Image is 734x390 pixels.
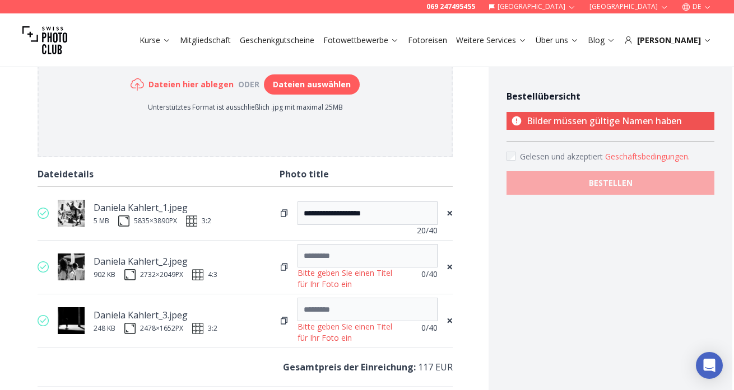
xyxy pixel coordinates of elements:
[507,152,515,161] input: Accept terms
[38,208,49,219] img: valid
[208,324,217,333] span: 3:2
[38,261,49,272] img: valid
[124,323,136,334] img: size
[140,270,183,279] div: 2732 × 2049 PX
[94,217,109,225] div: 5 MB
[323,35,399,46] a: Fotowettbewerbe
[38,166,280,182] div: Dateidetails
[403,32,452,48] button: Fotoreisen
[588,35,615,46] a: Blog
[264,74,360,95] button: Dateien auswählen
[298,321,403,344] div: Bitte geben Sie einen Titel für Ihr Foto ein
[135,32,175,48] button: Kurse
[507,90,714,103] h4: Bestellübersicht
[319,32,403,48] button: Fotowettbewerbe
[240,35,314,46] a: Geschenkgutscheine
[280,166,453,182] div: Photo title
[124,269,136,280] img: size
[417,225,438,236] span: 20 /40
[507,112,714,130] p: Bilder müssen gültige Namen haben
[118,215,129,227] img: size
[94,324,115,333] div: 248 KB
[408,35,447,46] a: Fotoreisen
[131,103,360,112] p: Unterstütztes Format ist ausschließlich .jpg mit maximal 25MB
[605,151,690,162] button: Accept termsGelesen und akzeptiert
[94,270,115,279] div: 902 KB
[452,32,531,48] button: Weitere Services
[447,313,453,328] span: ×
[531,32,583,48] button: Über uns
[140,35,171,46] a: Kurse
[148,79,234,90] h6: Dateien hier ablegen
[38,315,49,326] img: valid
[180,35,231,46] a: Mitgliedschaft
[208,270,217,279] span: 4:3
[192,323,203,334] img: ratio
[421,269,438,280] span: 0 /40
[426,2,475,11] a: 069 247495455
[58,307,85,334] img: thumb
[583,32,620,48] button: Blog
[589,177,633,189] b: BESTELLEN
[536,35,579,46] a: Über uns
[175,32,235,48] button: Mitgliedschaft
[298,267,403,290] div: Bitte geben Sie einen Titel für Ihr Foto ein
[94,307,217,323] div: Daniela Kahlert_3.jpeg
[134,217,177,225] div: 5835 × 3890 PX
[202,217,211,225] span: 3:2
[186,215,197,227] img: ratio
[94,200,211,215] div: Daniela Kahlert_1.jpeg
[456,35,527,46] a: Weitere Services
[58,200,85,227] img: thumb
[696,352,723,379] div: Open Intercom Messenger
[283,361,416,373] b: Gesamtpreis der Einreichung :
[140,324,183,333] div: 2478 × 1652 PX
[192,269,203,280] img: ratio
[447,259,453,275] span: ×
[38,359,453,375] p: 117 EUR
[520,151,605,162] span: Gelesen und akzeptiert
[234,79,264,90] div: oder
[94,253,217,269] div: Daniela Kahlert_2.jpeg
[447,205,453,221] span: ×
[22,18,67,63] img: Swiss photo club
[421,322,438,333] span: 0 /40
[235,32,319,48] button: Geschenkgutscheine
[58,253,85,280] img: thumb
[624,35,712,46] div: [PERSON_NAME]
[507,171,714,195] button: BESTELLEN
